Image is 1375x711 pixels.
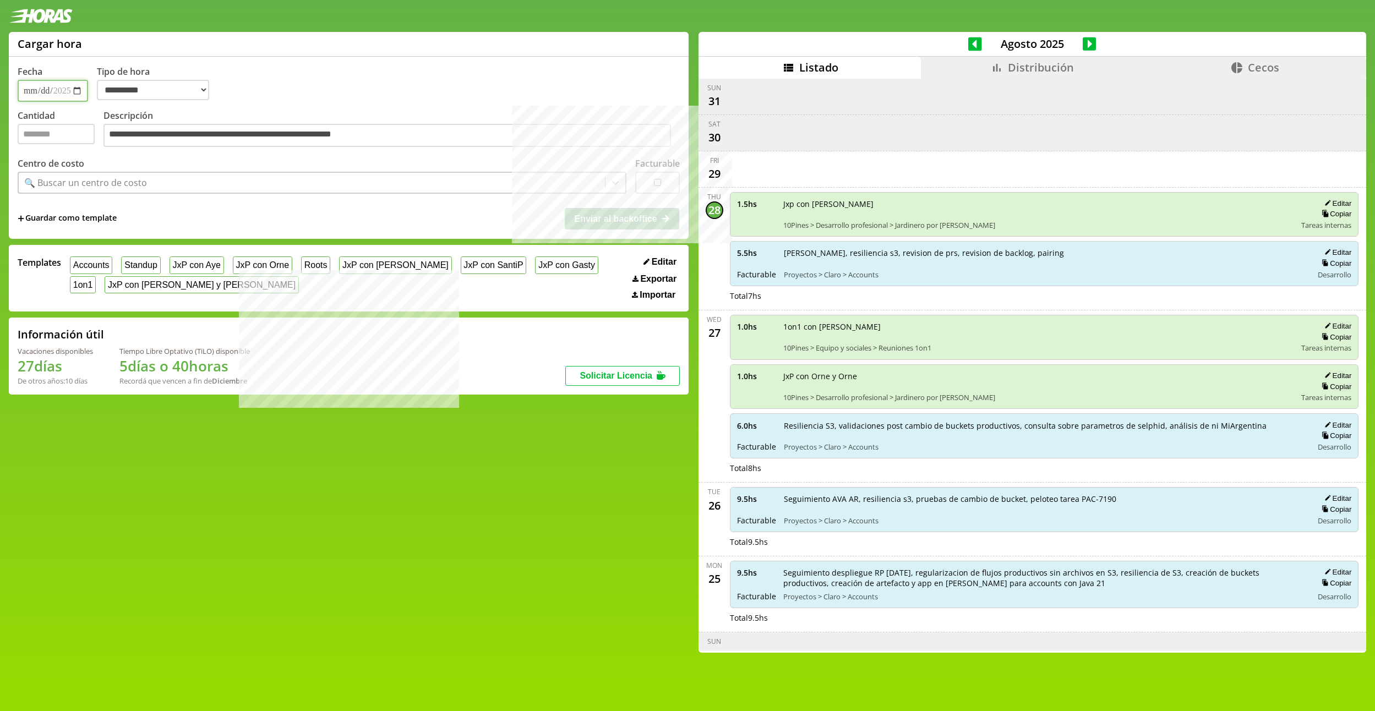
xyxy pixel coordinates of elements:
[565,366,680,386] button: Solicitar Licencia
[18,356,93,376] h1: 27 días
[730,612,1359,623] div: Total 9.5 hs
[119,346,250,356] div: Tiempo Libre Optativo (TiLO) disponible
[1321,321,1351,331] button: Editar
[629,274,680,285] button: Exportar
[783,321,1294,332] span: 1on1 con [PERSON_NAME]
[18,212,117,225] span: +Guardar como template
[783,371,1294,381] span: JxP con Orne y Orne
[18,124,95,144] input: Cantidad
[706,201,723,219] div: 28
[730,463,1359,473] div: Total 8 hs
[737,321,776,332] span: 1.0 hs
[783,199,1294,209] span: Jxp con [PERSON_NAME]
[24,177,147,189] div: 🔍 Buscar un centro de costo
[737,420,776,431] span: 6.0 hs
[783,343,1294,353] span: 10Pines > Equipo y sociales > Reuniones 1on1
[1318,592,1351,601] span: Desarrollo
[1321,494,1351,503] button: Editar
[737,515,776,526] span: Facturable
[1318,442,1351,452] span: Desarrollo
[1321,199,1351,208] button: Editar
[730,291,1359,301] div: Total 7 hs
[535,256,598,274] button: JxP con Gasty
[737,269,776,280] span: Facturable
[103,110,680,150] label: Descripción
[1248,60,1279,75] span: Cecos
[18,65,42,78] label: Fecha
[1321,371,1351,380] button: Editar
[982,36,1083,51] span: Agosto 2025
[1318,382,1351,391] button: Copiar
[461,256,527,274] button: JxP con SantiP
[737,441,776,452] span: Facturable
[1301,220,1351,230] span: Tareas internas
[1321,248,1351,257] button: Editar
[1318,516,1351,526] span: Desarrollo
[640,290,675,300] span: Importar
[706,324,723,342] div: 27
[18,346,93,356] div: Vacaciones disponibles
[706,496,723,514] div: 26
[635,157,680,169] label: Facturable
[1008,60,1074,75] span: Distribución
[737,248,776,258] span: 5.5 hs
[70,256,112,274] button: Accounts
[97,65,218,102] label: Tipo de hora
[699,79,1366,652] div: scrollable content
[784,442,1306,452] span: Proyectos > Claro > Accounts
[737,199,776,209] span: 1.5 hs
[784,248,1306,258] span: [PERSON_NAME], resiliencia s3, revision de prs, revision de backlog, pairing
[783,392,1294,402] span: 10Pines > Desarrollo profesional > Jardinero por [PERSON_NAME]
[737,371,776,381] span: 1.0 hs
[18,212,24,225] span: +
[1321,567,1351,577] button: Editar
[706,570,723,588] div: 25
[1301,392,1351,402] span: Tareas internas
[580,371,652,380] span: Solicitar Licencia
[706,646,723,664] div: 24
[706,92,723,110] div: 31
[708,487,721,496] div: Tue
[1318,332,1351,342] button: Copiar
[640,274,676,284] span: Exportar
[707,192,721,201] div: Thu
[783,220,1294,230] span: 10Pines > Desarrollo profesional > Jardinero por [PERSON_NAME]
[783,567,1306,588] span: Seguimiento despliegue RP [DATE], regularizacion de flujos productivos sin archivos en S3, resili...
[119,376,250,386] div: Recordá que vencen a fin de
[1318,431,1351,440] button: Copiar
[18,110,103,150] label: Cantidad
[9,9,73,23] img: logotipo
[730,537,1359,547] div: Total 9.5 hs
[18,376,93,386] div: De otros años: 10 días
[18,327,104,342] h2: Información útil
[707,637,721,646] div: Sun
[97,80,209,100] select: Tipo de hora
[706,561,722,570] div: Mon
[737,567,776,578] span: 9.5 hs
[121,256,160,274] button: Standup
[710,156,719,165] div: Fri
[707,315,722,324] div: Wed
[1301,343,1351,353] span: Tareas internas
[784,494,1306,504] span: Seguimiento AVA AR, resiliencia s3, pruebas de cambio de bucket, peloteo tarea PAC-7190
[640,256,680,267] button: Editar
[1318,209,1351,218] button: Copiar
[170,256,224,274] button: JxP con Aye
[1318,270,1351,280] span: Desarrollo
[1318,259,1351,268] button: Copiar
[708,119,721,129] div: Sat
[783,592,1306,601] span: Proyectos > Claro > Accounts
[706,165,723,183] div: 29
[706,129,723,146] div: 30
[737,591,776,601] span: Facturable
[784,270,1306,280] span: Proyectos > Claro > Accounts
[103,124,671,147] textarea: Descripción
[301,256,330,274] button: Roots
[105,276,299,293] button: JxP con [PERSON_NAME] y [PERSON_NAME]
[1318,505,1351,514] button: Copiar
[18,157,84,169] label: Centro de costo
[18,256,61,269] span: Templates
[784,516,1306,526] span: Proyectos > Claro > Accounts
[339,256,451,274] button: JxP con [PERSON_NAME]
[1321,420,1351,430] button: Editar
